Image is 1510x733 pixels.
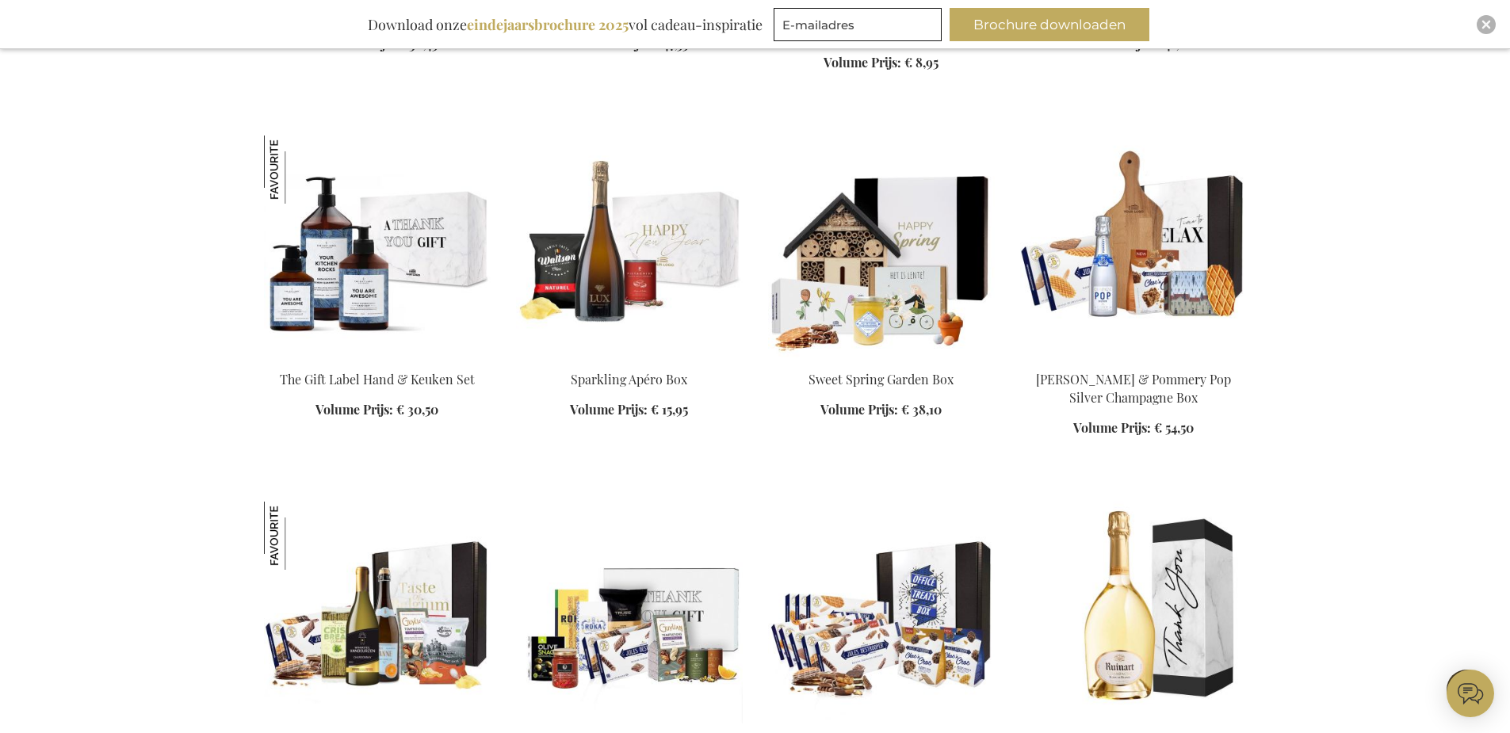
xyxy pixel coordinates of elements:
[315,401,438,419] a: Volume Prijs: € 30,50
[516,502,743,723] img: Premium Gourmet Box
[516,717,743,732] a: Premium Gourmet Box
[516,351,743,366] a: Sparkling Apero Box
[768,136,995,357] img: Sweet Spring Garden Box
[1073,419,1194,437] a: Volume Prijs: € 54,50
[1020,502,1247,723] img: Ruinart Blanc De Blancs Champagne Gift Box
[824,54,938,72] a: Volume Prijs: € 8,95
[1447,670,1494,717] iframe: belco-activator-frame
[768,717,995,732] a: Jules Destrooper XXL Office Sharing Box
[361,8,770,41] div: Download onze vol cadeau-inspiratie
[1477,15,1496,34] div: Close
[901,401,942,418] span: € 38,10
[1020,136,1247,357] img: Sweet Delights & Pommery Pop Silver Champagne Box
[315,401,393,418] span: Volume Prijs:
[1153,36,1195,52] span: € 41,00
[820,401,942,419] a: Volume Prijs: € 38,10
[774,8,946,46] form: marketing offers and promotions
[651,401,688,418] span: € 15,95
[570,401,688,419] a: Volume Prijs: € 15,95
[768,351,995,366] a: Sweet Spring Garden Box
[264,136,332,204] img: The Gift Label Hand & Keuken Set
[774,8,942,41] input: E-mailadres
[571,36,648,52] span: Volume Prijs:
[824,54,901,71] span: Volume Prijs:
[1036,371,1231,406] a: [PERSON_NAME] & Pommery Pop Silver Champagne Box
[1073,419,1151,436] span: Volume Prijs:
[1072,36,1150,52] span: Volume Prijs:
[652,36,688,52] span: € 47,55
[398,36,438,52] span: € 36,45
[280,371,475,387] a: The Gift Label Hand & Keuken Set
[264,351,491,366] a: The Gift Label Hand & Kitchen Set The Gift Label Hand & Keuken Set
[768,502,995,723] img: Jules Destrooper XXL Office Sharing Box
[1020,351,1247,366] a: Sweet Delights & Pommery Pop Silver Champagne Box
[516,136,743,357] img: Sparkling Apero Box
[950,8,1149,41] button: Brochure downloaden
[571,371,687,387] a: Sparkling Apéro Box
[467,15,629,34] b: eindejaarsbrochure 2025
[904,54,938,71] span: € 8,95
[264,502,332,570] img: Taste Of Belgium Gift Set
[264,502,491,723] img: Taste Of Belgium Gift Set
[820,401,898,418] span: Volume Prijs:
[1020,717,1247,732] a: Ruinart Blanc De Blancs Champagne Gift Box
[264,717,491,732] a: Taste Of Belgium Gift Set Taste Of Belgium Gift Set
[1481,20,1491,29] img: Close
[1154,419,1194,436] span: € 54,50
[809,371,954,387] a: Sweet Spring Garden Box
[396,401,438,418] span: € 30,50
[317,36,395,52] span: Volume Prijs:
[264,136,491,357] img: The Gift Label Hand & Kitchen Set
[570,401,648,418] span: Volume Prijs:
